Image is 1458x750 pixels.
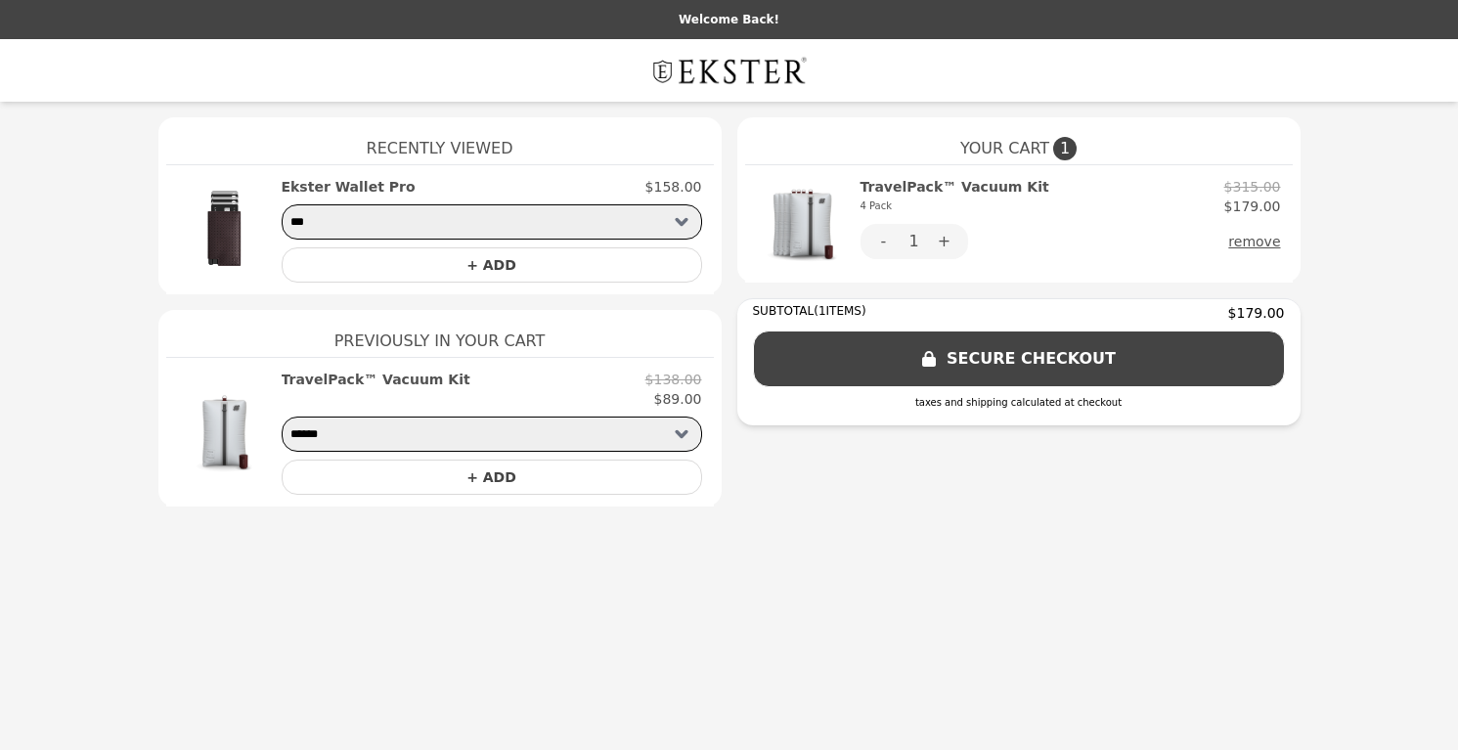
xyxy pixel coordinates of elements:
[753,331,1285,387] button: SECURE CHECKOUT
[921,224,968,259] button: +
[753,304,815,318] span: SUBTOTAL
[282,417,702,452] select: Select a product variant
[282,460,702,495] button: + ADD
[814,304,865,318] span: ( 1 ITEMS)
[753,395,1285,410] div: taxes and shipping calculated at checkout
[861,177,1049,216] h2: TravelPack™ Vacuum Kit
[1224,197,1281,216] p: $179.00
[1053,137,1077,160] span: 1
[166,310,714,357] h1: Previously In Your Cart
[178,370,272,495] img: TravelPack™ Vacuum Kit
[960,137,1049,160] span: YOUR CART
[645,177,702,197] p: $158.00
[1228,224,1280,259] button: remove
[178,177,272,283] img: Ekster Wallet Pro
[1228,303,1285,323] span: $179.00
[907,224,921,259] div: 1
[282,247,702,283] button: + ADD
[861,197,1049,216] div: 4 Pack
[166,117,714,164] h1: Recently Viewed
[647,51,812,90] img: Brand Logo
[1224,177,1281,197] p: $315.00
[861,224,907,259] button: -
[654,389,702,409] p: $89.00
[282,204,702,240] select: Select a product variant
[282,177,416,197] h2: Ekster Wallet Pro
[282,370,470,389] h2: TravelPack™ Vacuum Kit
[12,12,1446,27] p: Welcome Back!
[757,177,851,271] img: TravelPack™ Vacuum Kit
[645,370,702,389] p: $138.00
